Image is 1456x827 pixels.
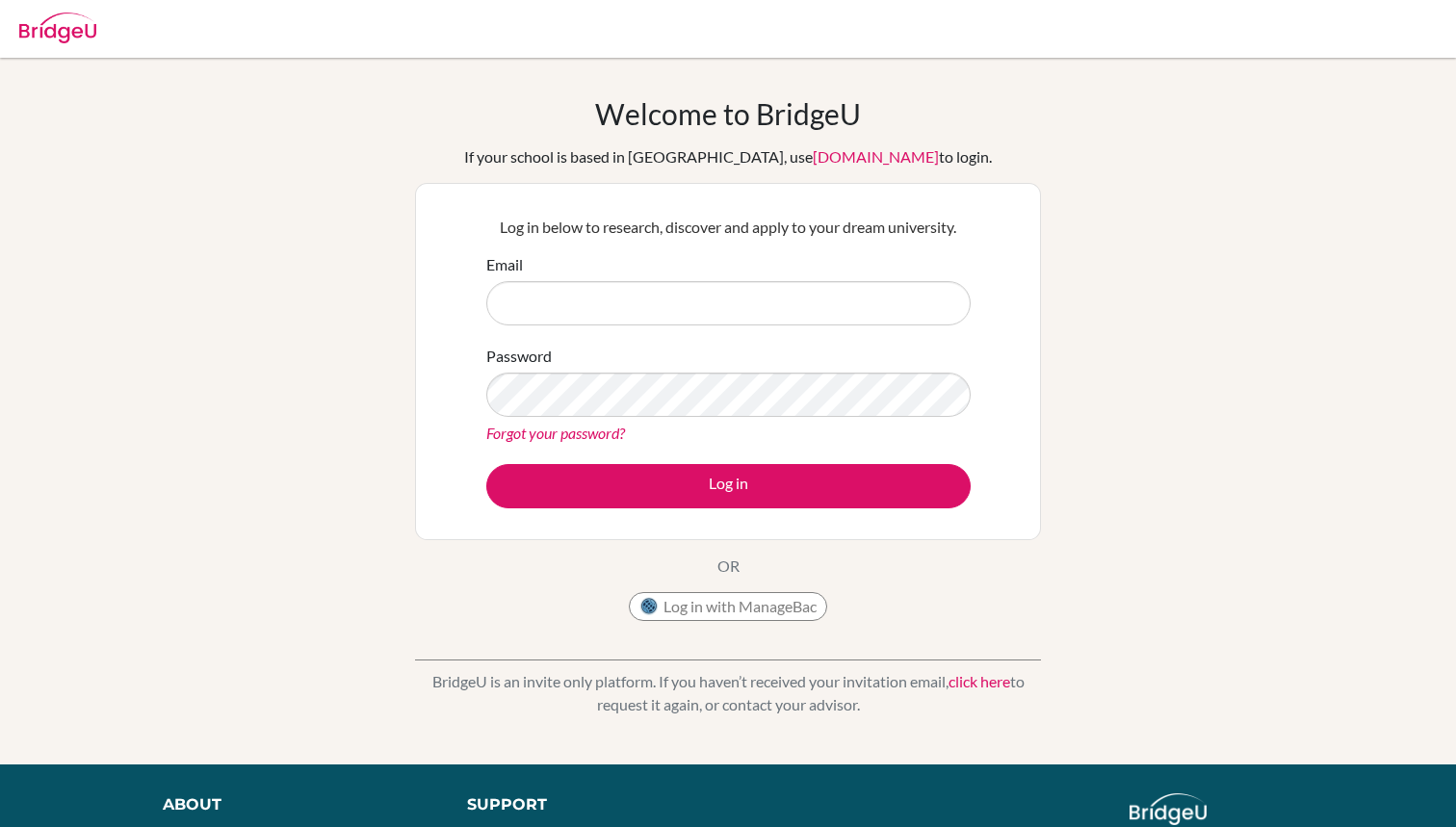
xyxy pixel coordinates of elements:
[949,672,1010,690] a: click here
[717,555,740,578] p: OR
[486,464,971,508] button: Log in
[415,670,1041,716] p: BridgeU is an invite only platform. If you haven’t received your invitation email, to request it ...
[486,253,523,276] label: Email
[486,216,971,239] p: Log in below to research, discover and apply to your dream university.
[464,145,992,168] div: If your school is based in [GEOGRAPHIC_DATA], use to login.
[813,147,939,166] a: [DOMAIN_NAME]
[1130,793,1208,825] img: logo_white@2x-f4f0deed5e89b7ecb1c2cc34c3e3d731f90f0f143d5ea2071677605dd97b5244.png
[163,793,424,816] div: About
[629,592,827,621] button: Log in with ManageBac
[19,13,96,43] img: Bridge-U
[595,96,861,131] h1: Welcome to BridgeU
[486,424,625,442] a: Forgot your password?
[467,793,708,816] div: Support
[486,345,552,368] label: Password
